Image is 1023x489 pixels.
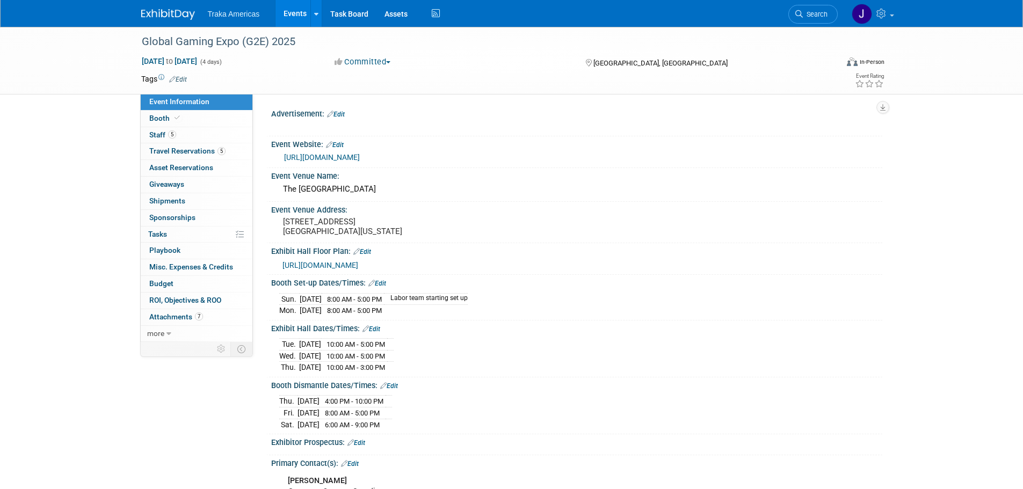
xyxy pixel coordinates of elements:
a: Tasks [141,227,252,243]
span: Sponsorships [149,213,195,222]
div: Booth Set-up Dates/Times: [271,275,882,289]
a: Staff5 [141,127,252,143]
a: Edit [341,460,359,468]
td: Sat. [279,419,298,430]
div: Event Website: [271,136,882,150]
td: Labor team starting set up [384,293,468,305]
span: 8:00 AM - 5:00 PM [327,306,382,315]
td: [DATE] [300,293,322,305]
td: [DATE] [298,396,320,407]
span: Asset Reservations [149,163,213,172]
a: [URL][DOMAIN_NAME] [284,153,360,162]
div: In-Person [859,58,884,66]
span: Traka Americas [208,10,260,18]
span: 10:00 AM - 5:00 PM [327,340,385,348]
a: Edit [362,325,380,333]
span: Attachments [149,312,203,321]
div: Event Rating [855,74,884,79]
td: Personalize Event Tab Strip [212,342,231,356]
span: 8:00 AM - 5:00 PM [325,409,380,417]
a: Giveaways [141,177,252,193]
span: 4:00 PM - 10:00 PM [325,397,383,405]
span: Playbook [149,246,180,254]
div: Exhibitor Prospectus: [271,434,882,448]
td: Tue. [279,339,299,351]
span: 10:00 AM - 5:00 PM [327,352,385,360]
span: (4 days) [199,59,222,65]
span: Search [803,10,828,18]
a: Event Information [141,94,252,110]
a: more [141,326,252,342]
td: Tags [141,74,187,84]
a: Booth [141,111,252,127]
td: Thu. [279,396,298,407]
span: Staff [149,130,176,139]
span: Shipments [149,196,185,205]
td: [DATE] [298,419,320,430]
div: The [GEOGRAPHIC_DATA] [279,181,874,198]
td: Sun. [279,293,300,305]
td: [DATE] [299,350,321,362]
button: Committed [331,56,395,68]
a: Edit [169,76,187,83]
pre: [STREET_ADDRESS] [GEOGRAPHIC_DATA][US_STATE] [283,217,514,236]
div: Event Venue Name: [271,168,882,181]
td: Toggle Event Tabs [230,342,252,356]
a: Attachments7 [141,309,252,325]
span: [DATE] [DATE] [141,56,198,66]
a: Edit [353,248,371,256]
a: Edit [327,111,345,118]
a: Budget [141,276,252,292]
a: Edit [380,382,398,390]
div: Event Venue Address: [271,202,882,215]
span: 5 [217,147,226,155]
span: to [164,57,175,65]
span: 6:00 AM - 9:00 PM [325,421,380,429]
span: Booth [149,114,182,122]
span: more [147,329,164,338]
a: Sponsorships [141,210,252,226]
div: Primary Contact(s): [271,455,882,469]
span: Misc. Expenses & Credits [149,262,233,271]
td: Mon. [279,305,300,316]
a: Edit [326,141,344,149]
td: [DATE] [299,362,321,373]
span: Event Information [149,97,209,106]
span: ROI, Objectives & ROO [149,296,221,304]
a: Misc. Expenses & Credits [141,259,252,275]
img: Jamie Saenz [852,4,872,24]
a: Travel Reservations5 [141,143,252,159]
div: Booth Dismantle Dates/Times: [271,377,882,391]
div: Event Format [774,56,885,72]
div: Exhibit Hall Dates/Times: [271,320,882,334]
a: Edit [368,280,386,287]
span: 7 [195,312,203,320]
span: 10:00 AM - 3:00 PM [327,363,385,371]
span: Giveaways [149,180,184,188]
span: Travel Reservations [149,147,226,155]
a: Search [788,5,838,24]
a: Shipments [141,193,252,209]
span: 8:00 AM - 5:00 PM [327,295,382,303]
div: Exhibit Hall Floor Plan: [271,243,882,257]
td: [DATE] [298,407,320,419]
td: Wed. [279,350,299,362]
a: Playbook [141,243,252,259]
span: Tasks [148,230,167,238]
i: Booth reservation complete [175,115,180,121]
td: [DATE] [299,339,321,351]
td: Fri. [279,407,298,419]
td: [DATE] [300,305,322,316]
span: 5 [168,130,176,138]
span: [GEOGRAPHIC_DATA], [GEOGRAPHIC_DATA] [593,59,728,67]
a: [URL][DOMAIN_NAME] [282,261,358,269]
a: Asset Reservations [141,160,252,176]
img: Format-Inperson.png [847,57,858,66]
b: [PERSON_NAME] [288,476,347,485]
img: ExhibitDay [141,9,195,20]
a: Edit [347,439,365,447]
td: Thu. [279,362,299,373]
div: Advertisement: [271,106,882,120]
a: ROI, Objectives & ROO [141,293,252,309]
